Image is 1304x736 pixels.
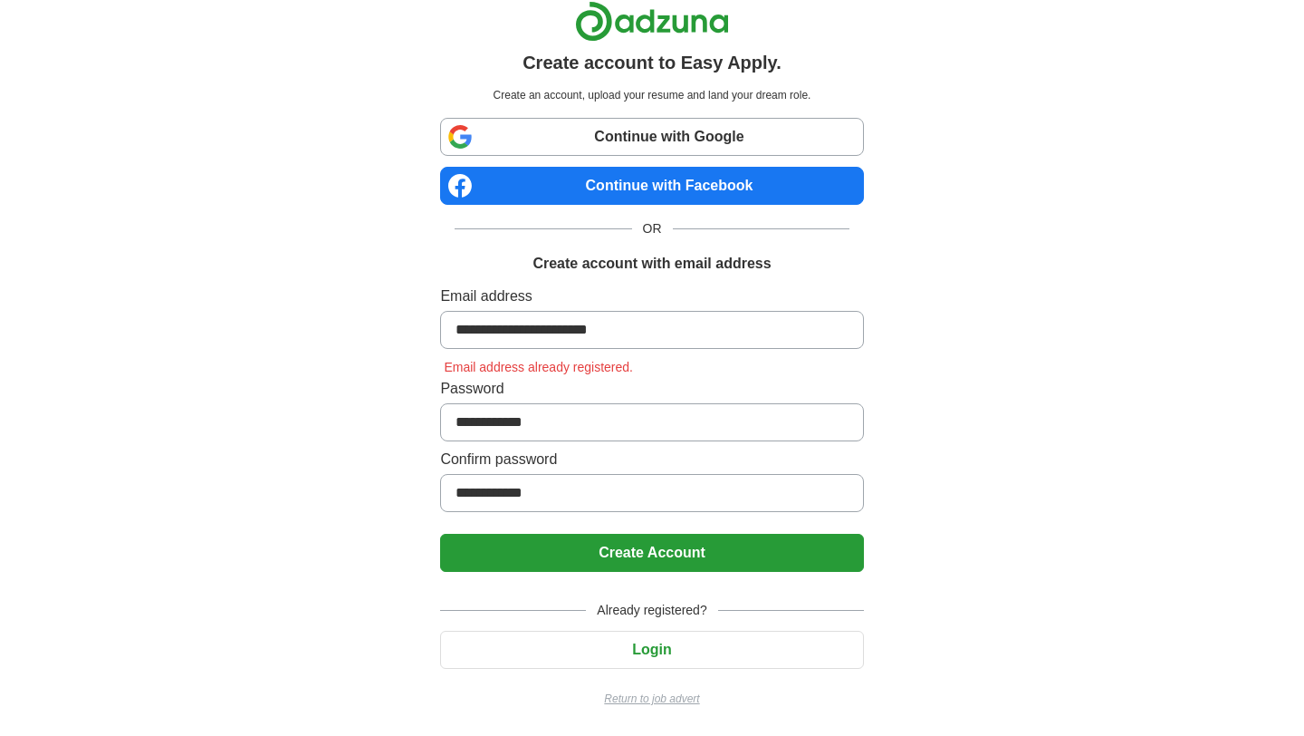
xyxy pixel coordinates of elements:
[575,1,729,42] img: Adzuna logo
[440,642,863,657] a: Login
[440,631,863,669] button: Login
[632,219,673,238] span: OR
[440,691,863,707] a: Return to job advert
[440,449,863,470] label: Confirm password
[440,360,637,374] span: Email address already registered.
[523,49,781,76] h1: Create account to Easy Apply.
[532,253,771,275] h1: Create account with email address
[440,378,863,400] label: Password
[444,87,859,103] p: Create an account, upload your resume and land your dream role.
[440,534,863,572] button: Create Account
[440,118,863,156] a: Continue with Google
[586,601,717,620] span: Already registered?
[440,167,863,205] a: Continue with Facebook
[440,286,863,307] label: Email address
